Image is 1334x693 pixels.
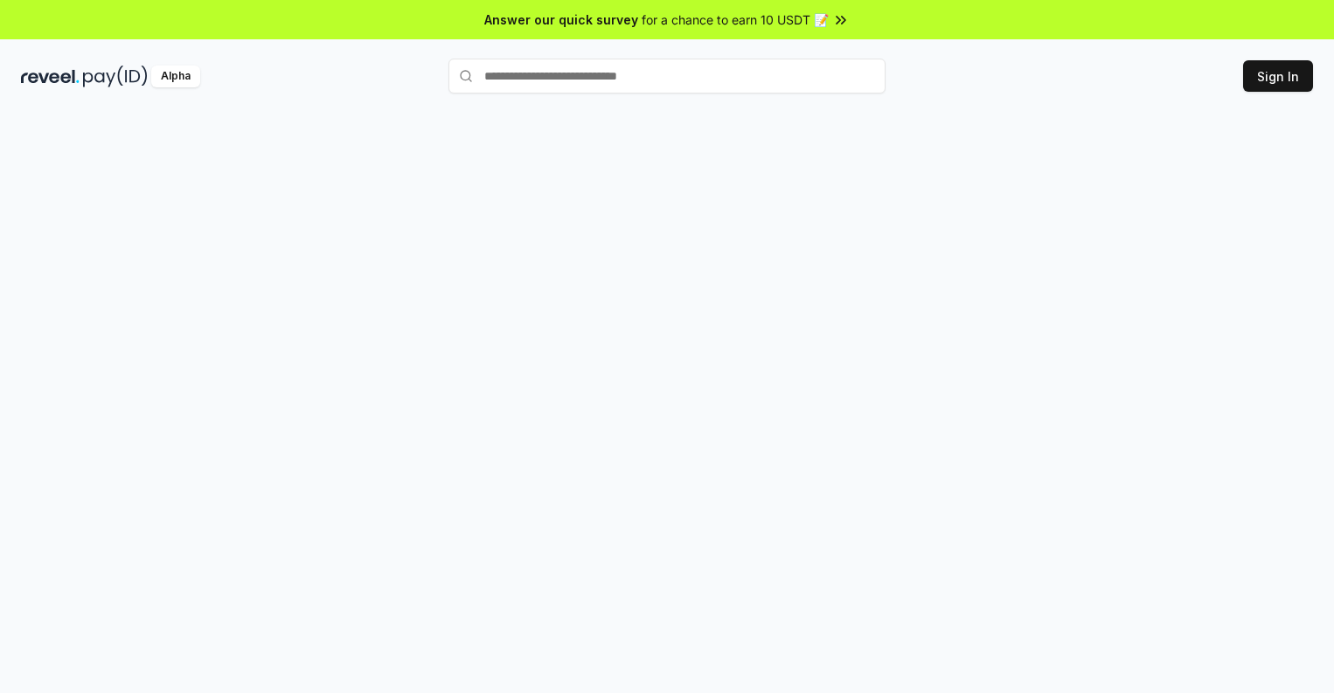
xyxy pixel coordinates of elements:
[83,66,148,87] img: pay_id
[21,66,80,87] img: reveel_dark
[151,66,200,87] div: Alpha
[484,10,638,29] span: Answer our quick survey
[1243,60,1313,92] button: Sign In
[642,10,829,29] span: for a chance to earn 10 USDT 📝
